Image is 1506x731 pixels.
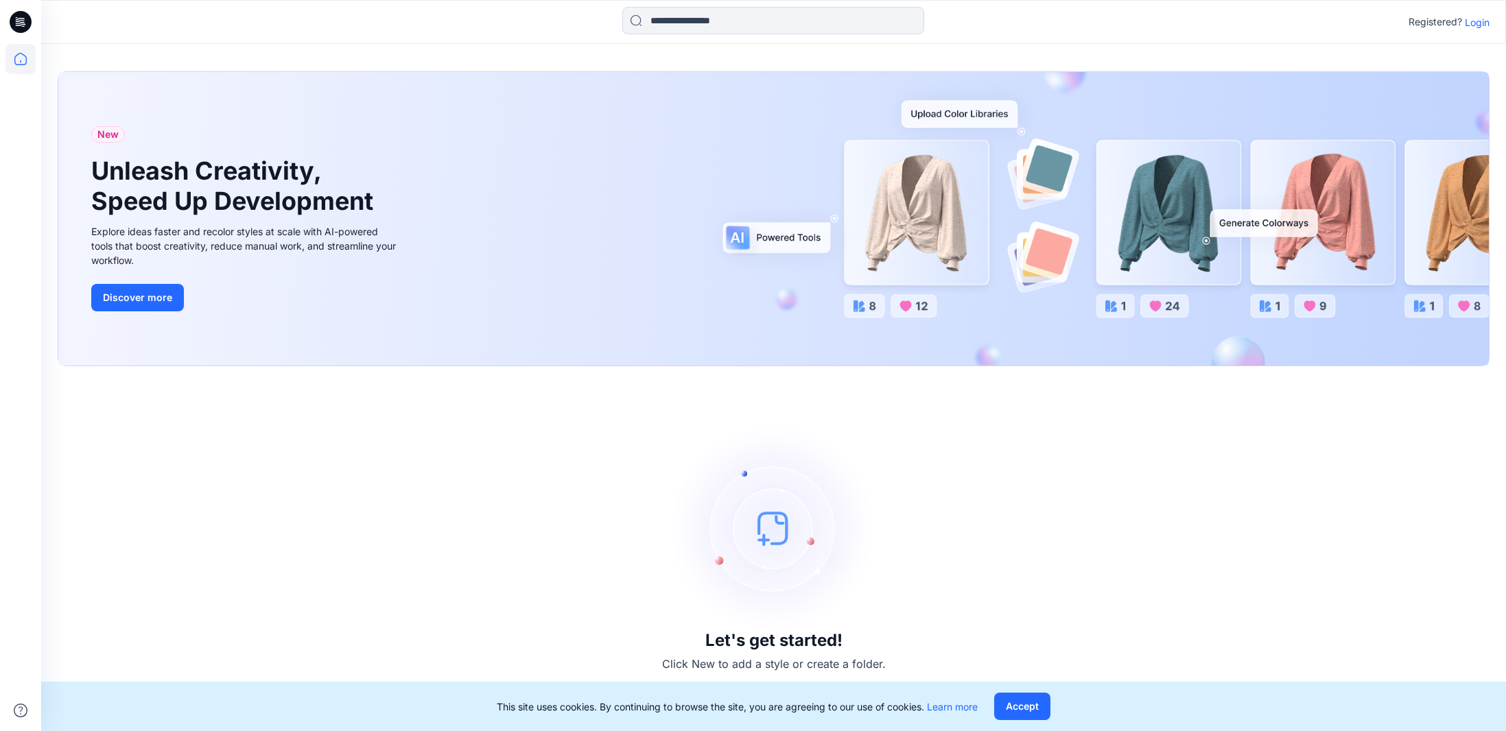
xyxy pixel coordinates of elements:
span: New [97,126,119,143]
p: This site uses cookies. By continuing to browse the site, you are agreeing to our use of cookies. [497,699,978,714]
a: Learn more [927,701,978,712]
button: Discover more [91,284,184,311]
button: Accept [994,693,1050,720]
p: Registered? [1409,14,1462,30]
img: empty-state-image.svg [671,425,877,631]
p: Click New to add a style or create a folder. [662,656,886,672]
div: Explore ideas faster and recolor styles at scale with AI-powered tools that boost creativity, red... [91,224,400,267]
p: Login [1465,15,1490,29]
h3: Let's get started! [705,631,843,650]
h1: Unleash Creativity, Speed Up Development [91,156,379,215]
a: Discover more [91,284,400,311]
